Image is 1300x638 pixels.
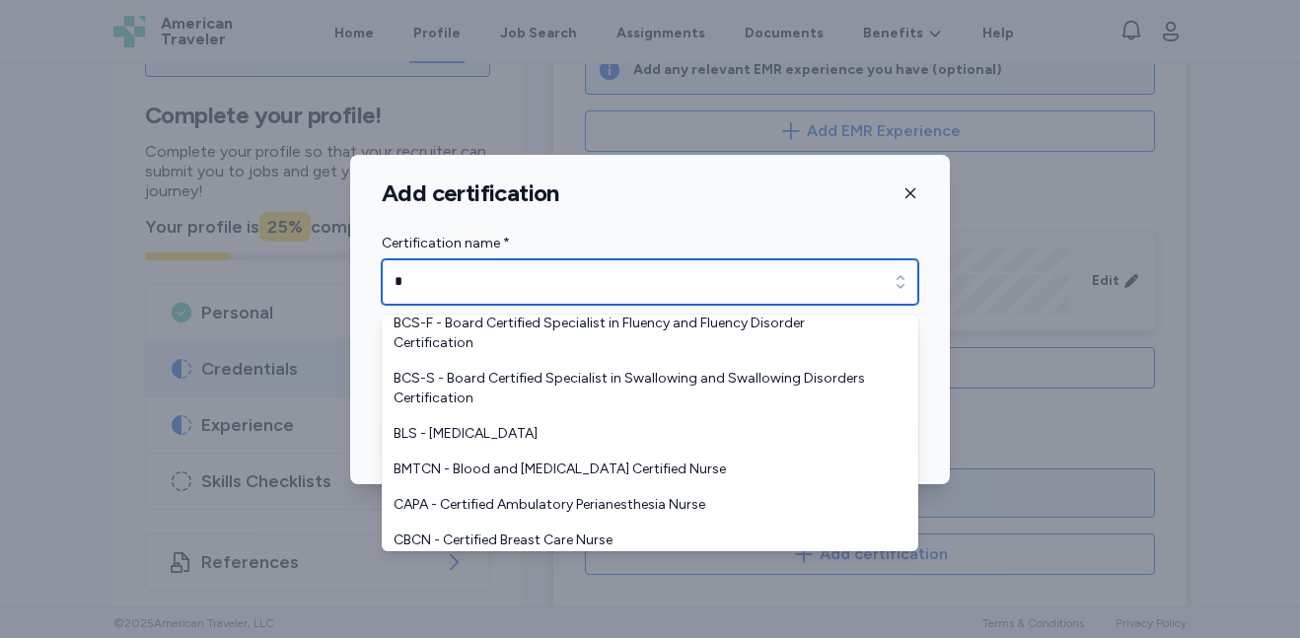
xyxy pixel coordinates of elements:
span: BCS-F - Board Certified Specialist in Fluency and Fluency Disorder Certification [394,314,883,353]
span: CBCN - Certified Breast Care Nurse [394,531,883,550]
span: BLS - [MEDICAL_DATA] [394,424,883,444]
span: CAPA - Certified Ambulatory Perianesthesia Nurse [394,495,883,515]
span: BCS-S - Board Certified Specialist in Swallowing and Swallowing Disorders Certification [394,369,883,408]
span: BMTCN - Blood and [MEDICAL_DATA] Certified Nurse [394,460,883,479]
